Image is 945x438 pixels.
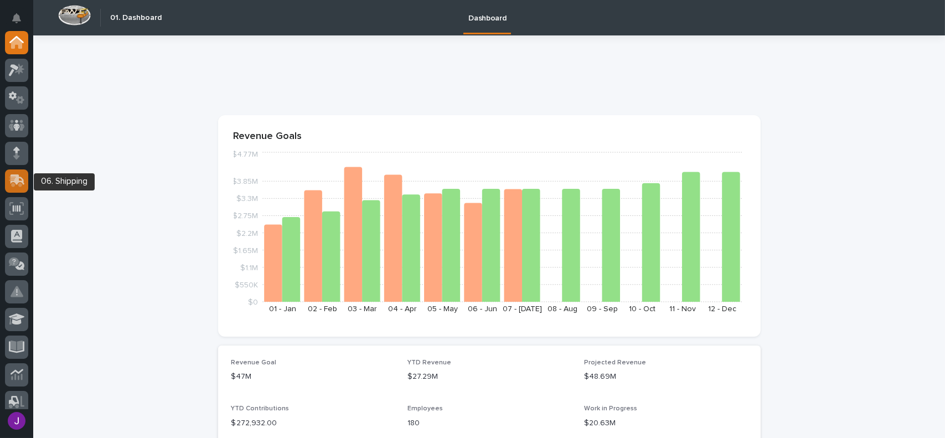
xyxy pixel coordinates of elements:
text: 02 - Feb [308,305,337,313]
tspan: $0 [248,298,258,306]
text: 10 - Oct [629,305,655,313]
tspan: $3.85M [232,178,258,185]
text: 06 - Jun [467,305,497,313]
span: YTD Contributions [231,405,290,412]
button: Notifications [5,7,28,30]
text: 05 - May [427,305,457,313]
tspan: $550K [235,281,258,288]
tspan: $3.3M [236,195,258,203]
text: 11 - Nov [669,305,695,313]
p: 180 [407,418,571,429]
span: Employees [407,405,443,412]
div: Notifications [14,13,28,31]
p: $ 272,932.00 [231,418,395,429]
span: Revenue Goal [231,359,277,366]
text: 12 - Dec [708,305,736,313]
text: 09 - Sep [587,305,618,313]
button: users-avatar [5,409,28,432]
tspan: $2.2M [236,229,258,237]
tspan: $2.75M [233,212,258,220]
p: Revenue Goals [234,131,745,143]
text: 07 - [DATE] [503,305,542,313]
p: $47M [231,371,395,383]
text: 01 - Jan [268,305,296,313]
tspan: $1.65M [233,246,258,254]
p: $27.29M [407,371,571,383]
span: Projected Revenue [584,359,646,366]
p: $48.69M [584,371,747,383]
p: $20.63M [584,418,747,429]
text: 04 - Apr [388,305,416,313]
tspan: $1.1M [240,264,258,271]
span: Work in Progress [584,405,637,412]
img: Workspace Logo [58,5,91,25]
tspan: $4.77M [232,151,258,158]
text: 08 - Aug [547,305,577,313]
span: YTD Revenue [407,359,451,366]
h2: 01. Dashboard [110,13,162,23]
text: 03 - Mar [348,305,377,313]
